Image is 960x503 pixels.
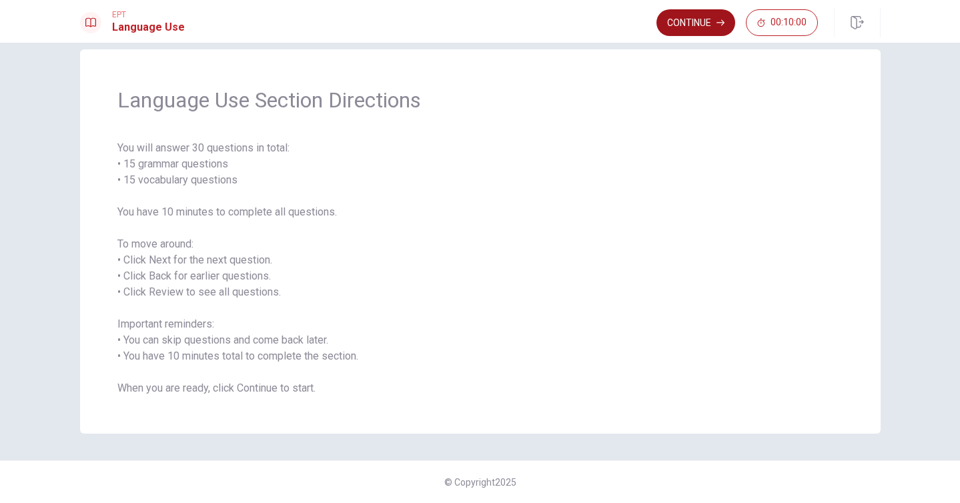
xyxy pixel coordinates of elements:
[444,477,516,488] span: © Copyright 2025
[112,19,185,35] h1: Language Use
[746,9,818,36] button: 00:10:00
[117,87,843,113] span: Language Use Section Directions
[112,10,185,19] span: EPT
[117,140,843,396] span: You will answer 30 questions in total: • 15 grammar questions • 15 vocabulary questions You have ...
[656,9,735,36] button: Continue
[771,17,807,28] span: 00:10:00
